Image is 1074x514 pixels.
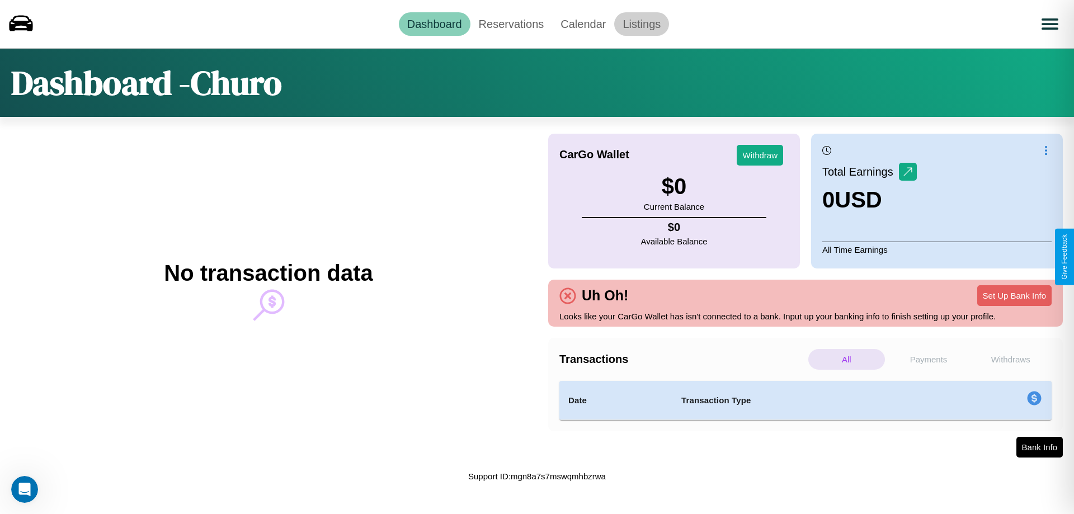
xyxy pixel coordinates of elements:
p: Available Balance [641,234,708,249]
h4: Date [568,394,663,407]
p: Withdraws [972,349,1049,370]
h4: Transactions [559,353,805,366]
button: Open menu [1034,8,1066,40]
div: Give Feedback [1061,234,1068,280]
table: simple table [559,381,1052,420]
iframe: Intercom live chat [11,476,38,503]
p: Support ID: mgn8a7s7mswqmhbzrwa [468,469,606,484]
h4: Uh Oh! [576,287,634,304]
p: All Time Earnings [822,242,1052,257]
h4: $ 0 [641,221,708,234]
p: Looks like your CarGo Wallet has isn't connected to a bank. Input up your banking info to finish ... [559,309,1052,324]
button: Set Up Bank Info [977,285,1052,306]
a: Listings [614,12,669,36]
h3: $ 0 [644,174,704,199]
h3: 0 USD [822,187,917,213]
button: Bank Info [1016,437,1063,458]
h4: CarGo Wallet [559,148,629,161]
p: Payments [891,349,967,370]
a: Calendar [552,12,614,36]
p: Total Earnings [822,162,899,182]
h2: No transaction data [164,261,373,286]
button: Withdraw [737,145,783,166]
a: Dashboard [399,12,470,36]
p: All [808,349,885,370]
h4: Transaction Type [681,394,935,407]
a: Reservations [470,12,553,36]
h1: Dashboard - Churo [11,60,282,106]
p: Current Balance [644,199,704,214]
